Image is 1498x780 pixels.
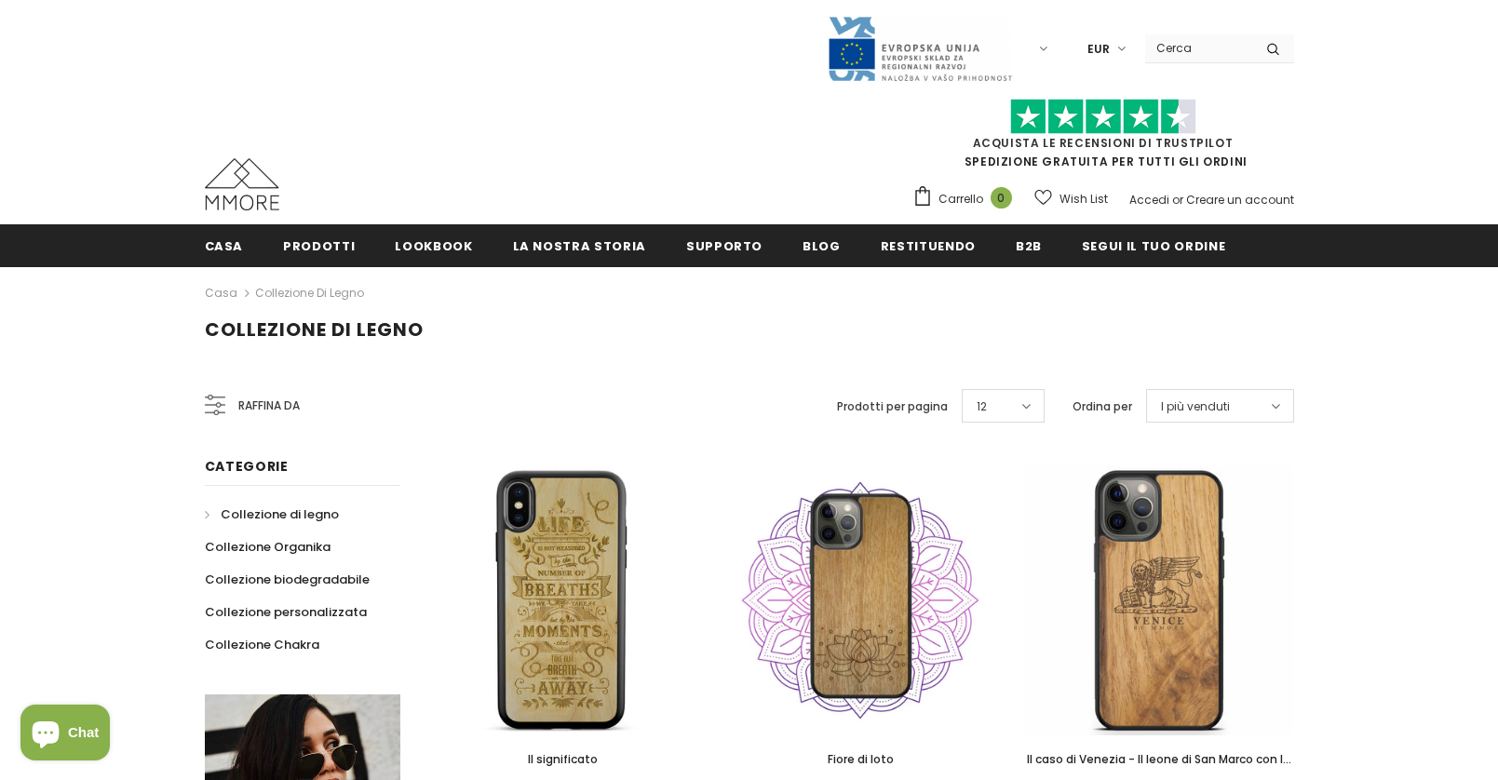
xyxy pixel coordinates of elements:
a: Collezione di legno [205,498,339,531]
label: Ordina per [1073,397,1132,416]
a: Fiore di loto [725,749,995,770]
a: Collezione biodegradabile [205,563,370,596]
img: Fidati di Pilot Stars [1010,99,1196,135]
img: Javni Razpis [827,15,1013,83]
a: Lookbook [395,224,472,266]
span: Blog [803,237,841,255]
inbox-online-store-chat: Shopify online store chat [15,705,115,765]
a: B2B [1016,224,1042,266]
span: Prodotti [283,237,355,255]
span: Fiore di loto [828,751,894,767]
input: Search Site [1145,34,1252,61]
span: I più venduti [1161,397,1230,416]
a: Accedi [1129,192,1169,208]
span: Lookbook [395,237,472,255]
a: Restituendo [881,224,976,266]
a: Blog [803,224,841,266]
a: Collezione di legno [255,285,364,301]
a: Segui il tuo ordine [1082,224,1225,266]
span: SPEDIZIONE GRATUITA PER TUTTI GLI ORDINI [912,107,1294,169]
span: Collezione di legno [221,505,339,523]
a: Creare un account [1186,192,1294,208]
span: Collezione personalizzata [205,603,367,621]
span: Collezione di legno [205,316,424,343]
span: Collezione Organika [205,538,331,556]
span: Collezione Chakra [205,636,319,653]
span: 12 [977,397,987,416]
span: 0 [991,187,1012,208]
span: Raffina da [238,396,300,416]
a: Casa [205,224,244,266]
span: or [1172,192,1183,208]
span: B2B [1016,237,1042,255]
a: Carrello 0 [912,185,1021,213]
a: Collezione Chakra [205,628,319,661]
span: Categorie [205,457,289,476]
span: Il significato [528,751,598,767]
span: Restituendo [881,237,976,255]
span: Wish List [1059,190,1108,208]
label: Prodotti per pagina [837,397,948,416]
a: Il caso di Venezia - Il leone di San Marco con la scritta [1023,749,1293,770]
a: Javni Razpis [827,40,1013,56]
a: Prodotti [283,224,355,266]
img: Casi MMORE [205,158,279,210]
a: Il significato [428,749,698,770]
a: supporto [686,224,762,266]
span: Segui il tuo ordine [1082,237,1225,255]
a: Casa [205,282,237,304]
span: Carrello [938,190,983,208]
span: Casa [205,237,244,255]
a: Collezione Organika [205,531,331,563]
span: supporto [686,237,762,255]
a: Collezione personalizzata [205,596,367,628]
a: Wish List [1034,182,1108,215]
a: La nostra storia [513,224,646,266]
span: La nostra storia [513,237,646,255]
span: Collezione biodegradabile [205,571,370,588]
a: Acquista le recensioni di TrustPilot [973,135,1234,151]
span: EUR [1087,40,1110,59]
